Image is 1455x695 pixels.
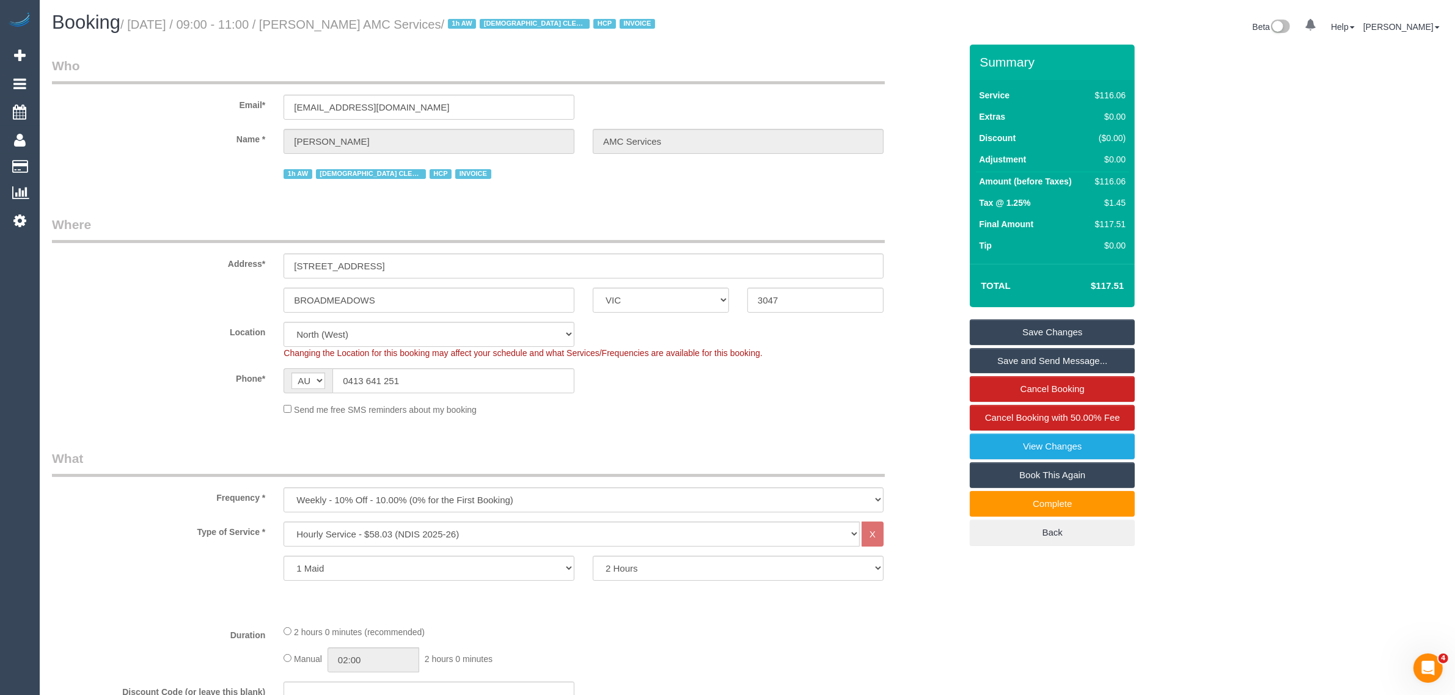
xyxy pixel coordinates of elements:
[1090,89,1126,101] div: $116.06
[1090,175,1126,187] div: $116.06
[979,153,1026,166] label: Adjustment
[294,654,322,664] span: Manual
[294,627,425,637] span: 2 hours 0 minutes (recommended)
[52,57,885,84] legend: Who
[52,216,885,243] legend: Where
[52,12,120,33] span: Booking
[43,368,274,385] label: Phone*
[284,288,574,313] input: Suburb*
[979,111,1005,123] label: Extras
[979,132,1016,144] label: Discount
[1331,22,1355,32] a: Help
[43,129,274,145] label: Name *
[1270,20,1290,35] img: New interface
[593,19,615,29] span: HCP
[979,175,1071,187] label: Amount (before Taxes)
[593,129,884,154] input: Last Name*
[980,55,1129,69] h3: Summary
[425,654,493,664] span: 2 hours 0 minutes
[43,95,274,111] label: Email*
[970,319,1135,345] a: Save Changes
[970,520,1135,545] a: Back
[7,12,32,29] img: Automaid Logo
[455,169,491,179] span: INVOICE
[620,19,655,29] span: INVOICE
[284,169,312,179] span: 1h AW
[747,288,884,313] input: Post Code*
[332,368,574,393] input: Phone*
[284,129,574,154] input: First Name*
[970,434,1135,459] a: View Changes
[1090,132,1126,144] div: ($0.00)
[1090,239,1126,252] div: $0.00
[979,89,1010,101] label: Service
[316,169,426,179] span: [DEMOGRAPHIC_DATA] CLEANER ONLY
[43,487,274,504] label: Frequency *
[981,280,1011,291] strong: Total
[979,197,1030,209] label: Tax @ 1.25%
[430,169,452,179] span: HCP
[43,322,274,338] label: Location
[52,449,885,477] legend: What
[1090,218,1126,230] div: $117.51
[284,348,762,358] span: Changing the Location for this booking may affect your schedule and what Services/Frequencies are...
[970,491,1135,517] a: Complete
[970,405,1135,431] a: Cancel Booking with 50.00% Fee
[294,405,477,415] span: Send me free SMS reminders about my booking
[43,625,274,641] label: Duration
[448,19,476,29] span: 1h AW
[284,95,574,120] input: Email*
[441,18,659,31] span: /
[1054,281,1124,291] h4: $117.51
[1253,22,1291,32] a: Beta
[970,348,1135,374] a: Save and Send Message...
[120,18,659,31] small: / [DATE] / 09:00 - 11:00 / [PERSON_NAME] AMC Services
[480,19,590,29] span: [DEMOGRAPHIC_DATA] CLEANER ONLY
[979,239,992,252] label: Tip
[1090,197,1126,209] div: $1.45
[1090,111,1126,123] div: $0.00
[1439,653,1448,663] span: 4
[1090,153,1126,166] div: $0.00
[985,412,1120,423] span: Cancel Booking with 50.00% Fee
[970,376,1135,402] a: Cancel Booking
[1413,653,1443,683] iframe: Intercom live chat
[43,522,274,538] label: Type of Service *
[970,462,1135,488] a: Book This Again
[1363,22,1440,32] a: [PERSON_NAME]
[979,218,1033,230] label: Final Amount
[43,253,274,270] label: Address*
